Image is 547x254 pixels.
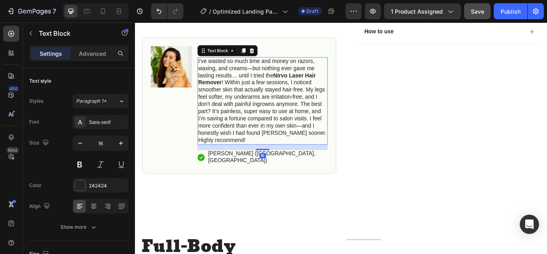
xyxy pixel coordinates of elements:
span: 1 product assigned [391,7,443,16]
div: Font [29,118,39,126]
span: Paragraph 1* [76,98,107,105]
div: Show more [60,223,98,231]
div: 242424 [89,182,127,189]
iframe: Design area [135,22,547,254]
span: Draft [306,8,318,15]
div: Undo/Redo [151,3,183,19]
span: Optimized Landing Page Template [213,7,279,16]
button: Show more [29,220,129,234]
div: Publish [501,7,521,16]
div: Align [29,201,52,212]
div: Text style [29,77,51,85]
span: / [209,7,211,16]
div: Open Intercom Messenger [520,215,539,234]
p: Text Block [39,28,107,38]
div: Styles [29,98,43,105]
div: Beta [6,147,19,153]
div: Color [29,182,42,189]
div: Sans-serif [89,119,127,126]
p: 7 [52,6,56,16]
p: How to use [267,6,301,15]
button: Publish [494,3,527,19]
button: Paragraph 1* [72,94,129,108]
p: Settings [40,49,62,58]
span: Save [471,8,484,15]
button: 1 product assigned [384,3,461,19]
p: Advanced [79,49,106,58]
button: Save [464,3,491,19]
p: [PERSON_NAME] ([GEOGRAPHIC_DATA], [GEOGRAPHIC_DATA]) [85,149,223,166]
div: Size [29,138,50,148]
button: 7 [3,3,60,19]
div: 450 [8,85,19,92]
div: 16 [145,152,153,158]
